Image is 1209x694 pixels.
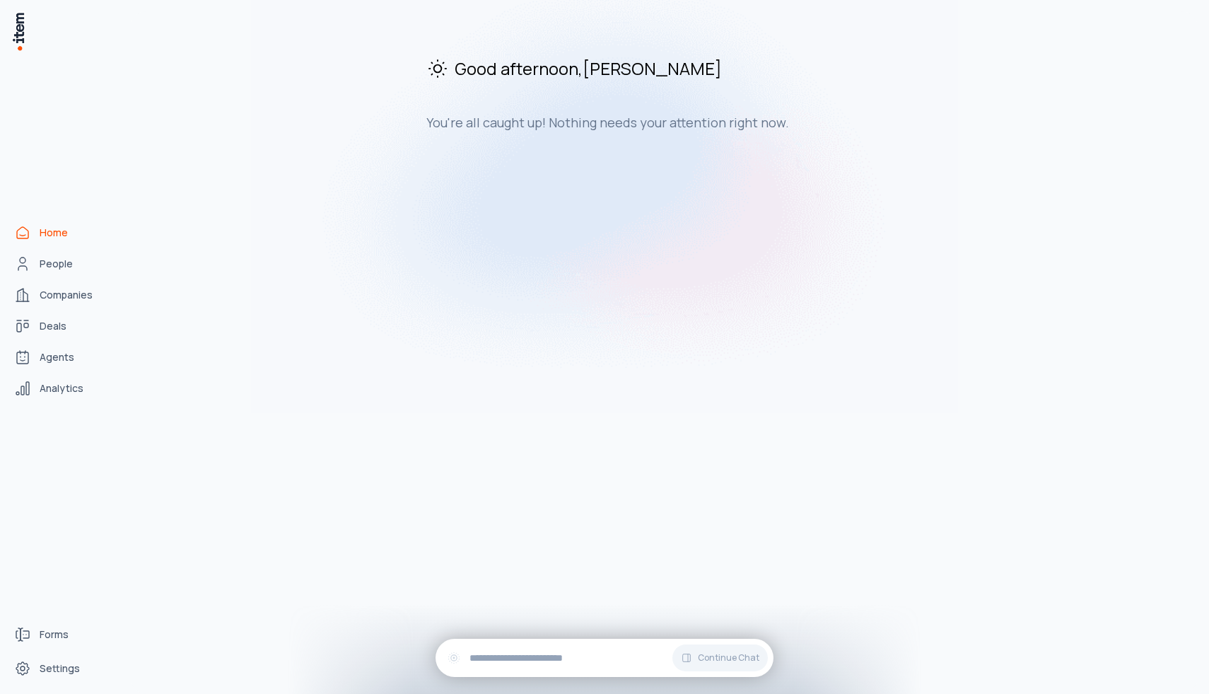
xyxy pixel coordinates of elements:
span: Agents [40,350,74,364]
h3: You're all caught up! Nothing needs your attention right now. [426,114,901,131]
span: Home [40,226,68,240]
a: Agents [8,343,116,371]
span: People [40,257,73,271]
a: Analytics [8,374,116,403]
a: Companies [8,281,116,309]
a: Settings [8,654,116,683]
img: Item Brain Logo [11,11,25,52]
span: Forms [40,628,69,642]
a: People [8,250,116,278]
span: Deals [40,319,66,333]
div: Continue Chat [436,639,773,677]
a: Forms [8,620,116,649]
h2: Good afternoon , [PERSON_NAME] [426,57,901,80]
button: Continue Chat [672,644,768,671]
a: Home [8,219,116,247]
span: Analytics [40,381,83,395]
span: Settings [40,661,80,676]
a: Deals [8,312,116,340]
span: Companies [40,288,93,302]
span: Continue Chat [698,652,759,664]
